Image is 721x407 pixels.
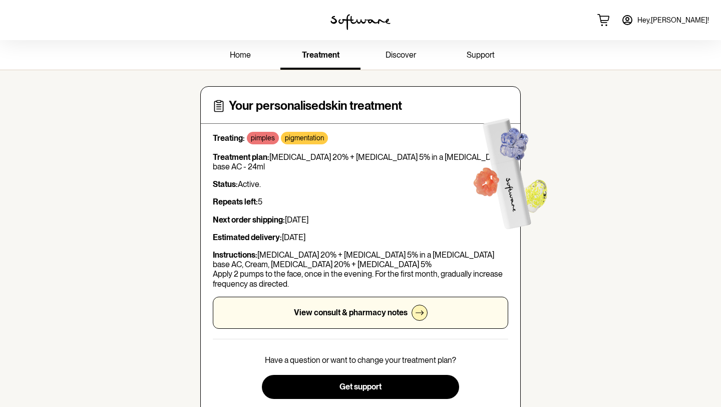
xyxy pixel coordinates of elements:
[467,50,495,60] span: support
[386,50,416,60] span: discover
[251,134,275,142] p: pimples
[213,215,285,225] strong: Next order shipping:
[280,42,360,70] a: treatment
[637,16,709,25] span: Hey, [PERSON_NAME] !
[213,233,282,242] strong: Estimated delivery:
[452,99,565,243] img: Software treatment bottle
[615,8,715,32] a: Hey,[PERSON_NAME]!
[339,382,382,391] span: Get support
[213,215,508,225] p: [DATE]
[213,179,508,189] p: Active.
[213,152,269,162] strong: Treatment plan:
[213,250,508,289] p: [MEDICAL_DATA] 20% + [MEDICAL_DATA] 5% in a [MEDICAL_DATA] base AC, Cream, [MEDICAL_DATA] 20% + [...
[200,42,280,70] a: home
[229,99,402,113] h4: Your personalised skin treatment
[294,308,408,317] p: View consult & pharmacy notes
[213,133,245,143] strong: Treating:
[330,14,391,30] img: software logo
[213,233,508,242] p: [DATE]
[262,375,459,399] button: Get support
[213,152,508,171] p: [MEDICAL_DATA] 20% + [MEDICAL_DATA] 5% in a [MEDICAL_DATA] base AC - 24ml
[230,50,251,60] span: home
[302,50,339,60] span: treatment
[213,179,238,189] strong: Status:
[213,250,257,260] strong: Instructions:
[360,42,441,70] a: discover
[213,197,258,207] strong: Repeats left:
[285,134,324,142] p: pigmentation
[265,355,456,365] p: Have a question or want to change your treatment plan?
[213,197,508,207] p: 5
[441,42,521,70] a: support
